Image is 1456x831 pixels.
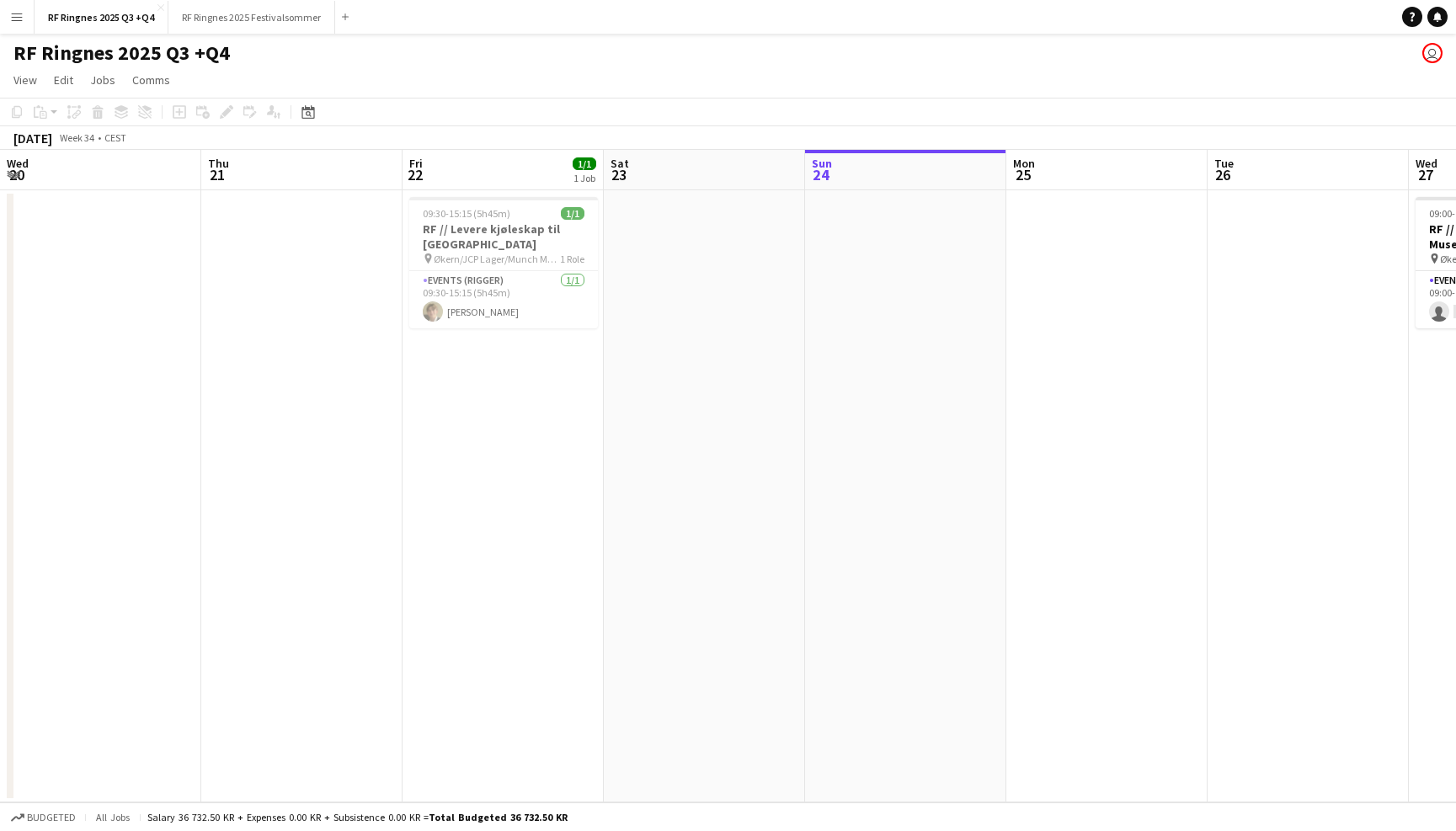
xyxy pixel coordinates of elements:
span: Edit [54,72,73,88]
a: Edit [47,69,80,91]
div: CEST [104,131,126,144]
button: Budgeted [8,808,78,827]
span: 27 [1413,165,1437,184]
span: Thu [208,156,229,171]
span: Wed [7,156,29,171]
span: Mon [1013,156,1035,171]
span: 1/1 [561,207,584,220]
span: Tue [1214,156,1234,171]
span: 22 [407,165,423,184]
span: Wed [1416,156,1437,171]
span: Total Budgeted 36 732.50 KR [429,811,568,823]
a: View [7,69,44,91]
h1: RF Ringnes 2025 Q3 +Q4 [13,40,230,66]
span: View [13,72,37,88]
button: RF Ringnes 2025 Q3 +Q4 [35,1,168,34]
div: 1 Job [573,172,595,184]
app-user-avatar: Mille Berger [1422,43,1443,63]
span: 23 [608,165,629,184]
span: 09:30-15:15 (5h45m) [423,207,510,220]
span: Budgeted [27,812,76,823]
span: All jobs [93,811,133,823]
span: Jobs [90,72,115,88]
span: Økern/JCP Lager/Munch Museet [434,253,560,265]
span: Fri [409,156,423,171]
span: Sun [812,156,832,171]
span: Comms [132,72,170,88]
span: Sat [611,156,629,171]
div: [DATE] [13,130,52,146]
span: Week 34 [56,131,98,144]
span: 26 [1212,165,1234,184]
a: Jobs [83,69,122,91]
div: Salary 36 732.50 KR + Expenses 0.00 KR + Subsistence 0.00 KR = [147,811,568,823]
app-job-card: 09:30-15:15 (5h45m)1/1RF // Levere kjøleskap til [GEOGRAPHIC_DATA] Økern/JCP Lager/Munch Museet1 ... [409,197,598,328]
span: 24 [809,165,832,184]
span: 21 [205,165,229,184]
span: 1 Role [560,253,584,265]
span: 25 [1011,165,1035,184]
a: Comms [125,69,177,91]
span: 20 [4,165,29,184]
span: 1/1 [573,157,596,170]
button: RF Ringnes 2025 Festivalsommer [168,1,335,34]
app-card-role: Events (Rigger)1/109:30-15:15 (5h45m)[PERSON_NAME] [409,271,598,328]
h3: RF // Levere kjøleskap til [GEOGRAPHIC_DATA] [409,221,598,252]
